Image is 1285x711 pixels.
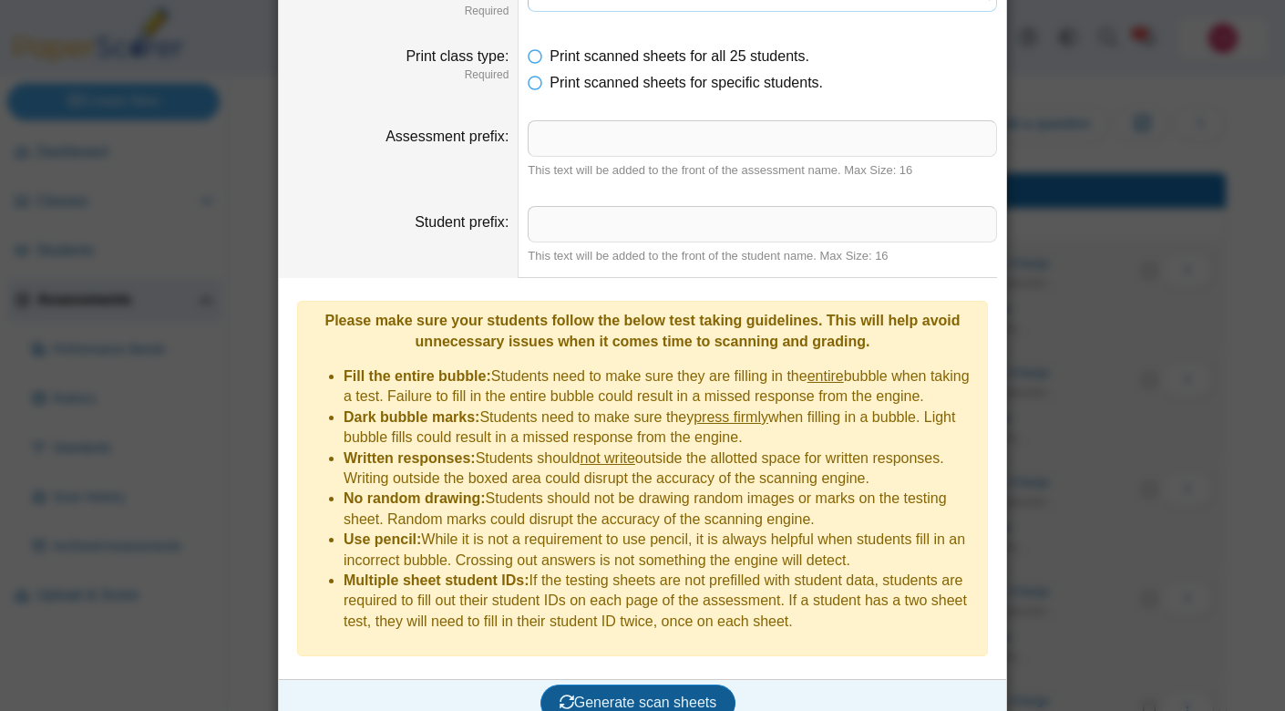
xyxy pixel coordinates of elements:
[344,407,978,448] li: Students need to make sure they when filling in a bubble. Light bubble fills could result in a mi...
[385,129,509,144] label: Assessment prefix
[344,571,978,632] li: If the testing sheets are not prefilled with student data, students are required to fill out thei...
[528,248,997,264] div: This text will be added to the front of the student name. Max Size: 16
[415,214,509,230] label: Student prefix
[344,489,978,530] li: Students should not be drawing random images or marks on the testing sheet. Random marks could di...
[288,4,509,19] dfn: Required
[550,75,823,90] span: Print scanned sheets for specific students.
[288,67,509,83] dfn: Required
[560,695,717,710] span: Generate scan sheets
[406,48,509,64] label: Print class type
[344,530,978,571] li: While it is not a requirement to use pencil, it is always helpful when students fill in an incorr...
[344,572,529,588] b: Multiple sheet student IDs:
[580,450,634,466] u: not write
[807,368,844,384] u: entire
[344,366,978,407] li: Students need to make sure they are filling in the bubble when taking a test. Failure to fill in ...
[344,531,421,547] b: Use pencil:
[550,48,809,64] span: Print scanned sheets for all 25 students.
[344,490,486,506] b: No random drawing:
[344,409,479,425] b: Dark bubble marks:
[344,448,978,489] li: Students should outside the allotted space for written responses. Writing outside the boxed area ...
[344,368,491,384] b: Fill the entire bubble:
[324,313,960,348] b: Please make sure your students follow the below test taking guidelines. This will help avoid unne...
[528,162,997,179] div: This text will be added to the front of the assessment name. Max Size: 16
[694,409,768,425] u: press firmly
[344,450,476,466] b: Written responses:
